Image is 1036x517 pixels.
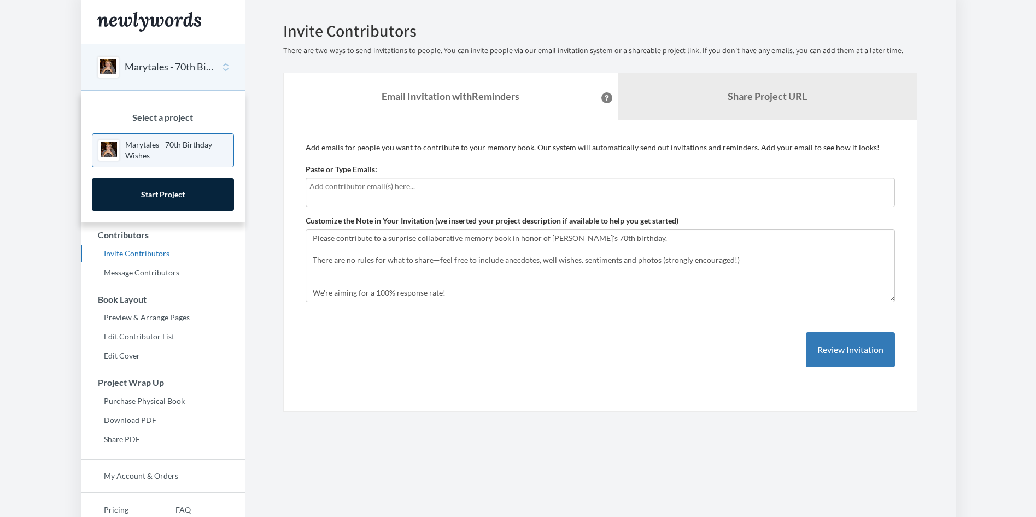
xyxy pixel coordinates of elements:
h3: Book Layout [81,295,245,304]
h3: Select a project [92,113,234,122]
p: Add emails for people you want to contribute to your memory book. Our system will automatically s... [306,142,895,153]
span: Support [22,8,61,17]
a: Download PDF [81,412,245,428]
a: Message Contributors [81,265,245,281]
b: Share Project URL [728,90,807,102]
button: Review Invitation [806,332,895,368]
a: Preview & Arrange Pages [81,309,245,326]
h2: Invite Contributors [283,22,917,40]
a: Marytales - 70th Birthday Wishes [92,133,234,167]
a: My Account & Orders [81,468,245,484]
p: There are two ways to send invitations to people. You can invite people via our email invitation ... [283,45,917,56]
input: Add contributor email(s) here... [309,180,891,192]
p: Marytales - 70th Birthday Wishes [125,139,228,161]
a: Purchase Physical Book [81,393,245,409]
strong: Email Invitation with Reminders [382,90,519,102]
h3: Project Wrap Up [81,378,245,387]
img: Newlywords logo [97,12,201,32]
label: Customize the Note in Your Invitation (we inserted your project description if available to help ... [306,215,678,226]
a: Share PDF [81,431,245,448]
a: Edit Contributor List [81,328,245,345]
label: Paste or Type Emails: [306,164,377,175]
textarea: Please contribute to a surprise collaborative memory book in honor of [PERSON_NAME]'s 70th birthd... [306,229,895,302]
button: Marytales - 70th Birthday Wishes [125,60,213,74]
a: Invite Contributors [81,245,245,262]
h3: Contributors [81,230,245,240]
a: Start Project [92,178,234,211]
a: Edit Cover [81,348,245,364]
